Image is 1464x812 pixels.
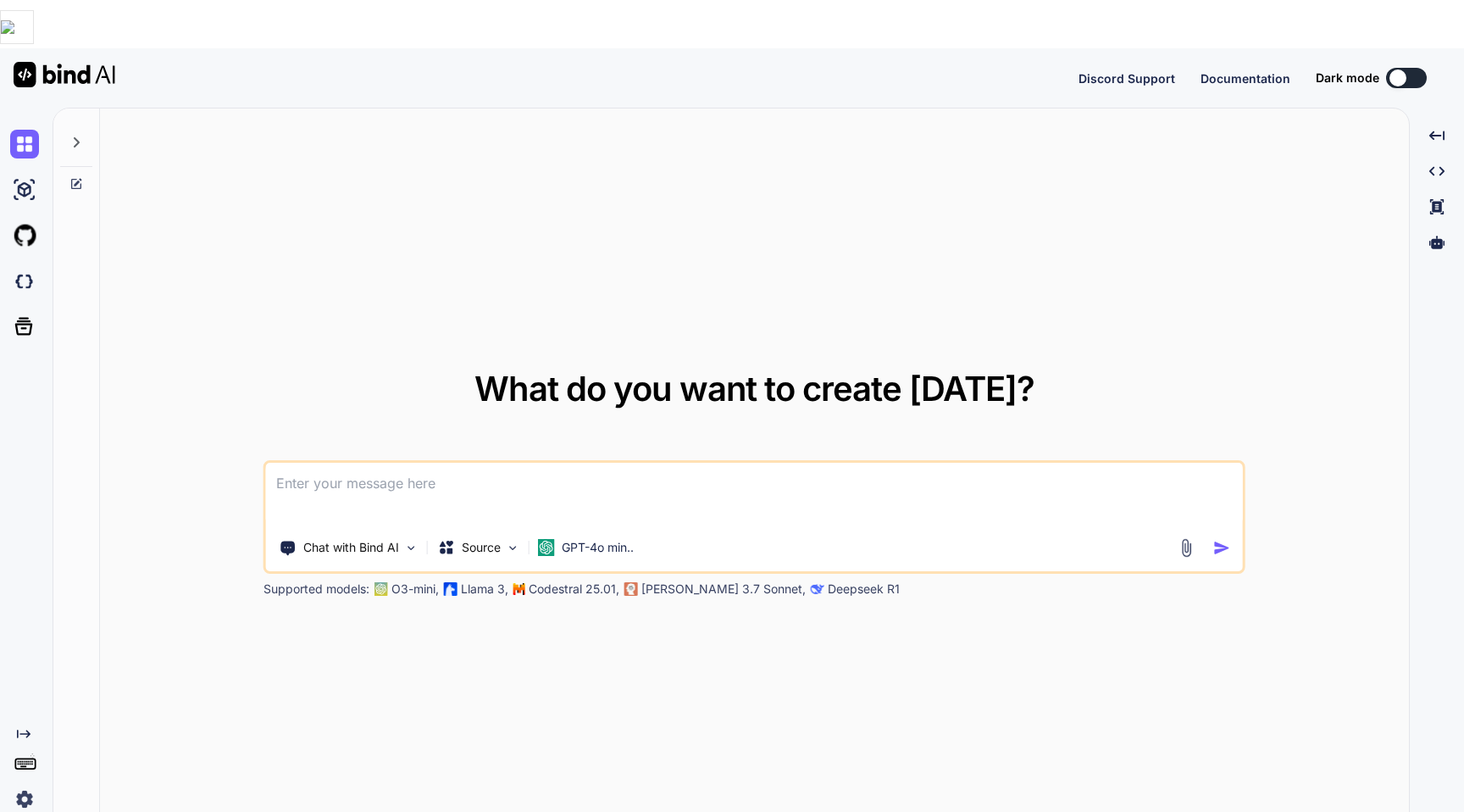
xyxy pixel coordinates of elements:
[461,581,508,598] p: Llama 3,
[374,582,388,596] img: GPT-4
[538,539,555,556] img: GPT-4o mini
[1201,71,1290,86] span: Documentation
[1201,70,1290,87] button: Documentation
[391,581,439,598] p: O3-mini,
[10,130,39,159] img: chat
[562,539,634,556] p: GPT-4o min..
[529,581,619,598] p: Codestral 25.01,
[624,582,638,596] img: claude
[513,583,525,595] img: Mistral-AI
[1213,539,1231,557] img: icon
[641,581,806,598] p: [PERSON_NAME] 3.7 Sonnet,
[404,541,419,555] img: Pick Tools
[474,368,1034,409] span: What do you want to create [DATE]?
[506,541,520,555] img: Pick Models
[1177,538,1196,558] img: attachment
[263,581,369,598] p: Supported models:
[1316,70,1379,86] span: Dark mode
[303,539,399,556] p: Chat with Bind AI
[1079,71,1175,86] span: Discord Support
[828,581,900,598] p: Deepseek R1
[444,582,457,596] img: Llama2
[1079,70,1175,87] button: Discord Support
[462,539,501,556] p: Source
[10,267,39,296] img: darkCloudIdeIcon
[811,582,824,596] img: claude
[10,221,39,250] img: githubLight
[14,62,115,87] img: Bind AI
[10,175,39,204] img: ai-studio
